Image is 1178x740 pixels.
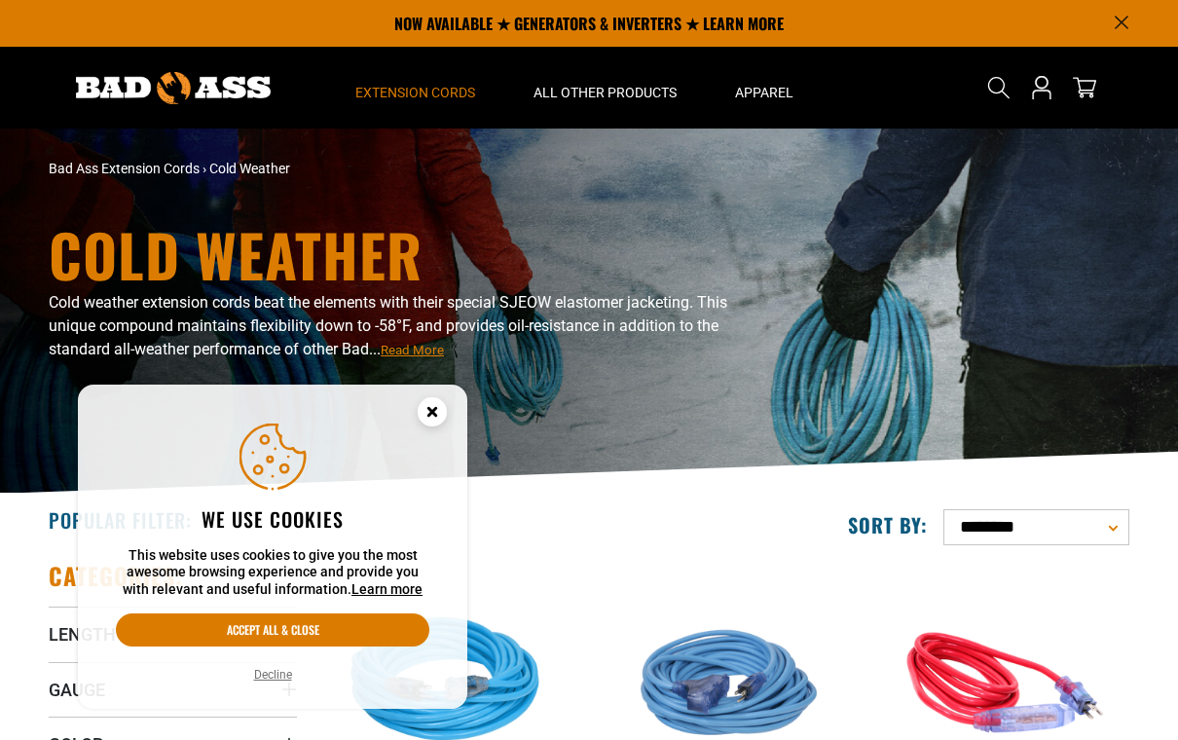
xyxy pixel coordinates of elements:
span: Length [49,623,116,646]
summary: Apparel [706,47,823,129]
span: Extension Cords [355,84,475,101]
h2: Categories: [49,561,183,591]
p: This website uses cookies to give you the most awesome browsing experience and provide you with r... [116,547,429,599]
label: Sort by: [848,512,928,537]
h2: We use cookies [116,506,429,532]
summary: Extension Cords [326,47,504,129]
summary: Gauge [49,662,297,717]
span: › [202,161,206,176]
nav: breadcrumbs [49,159,759,179]
span: Read More [381,343,444,357]
summary: Length [49,607,297,661]
a: Bad Ass Extension Cords [49,161,200,176]
span: Apparel [735,84,793,101]
span: Cold Weather [209,161,290,176]
span: Gauge [49,679,105,701]
summary: Search [983,72,1014,103]
h2: Popular Filter: [49,507,192,533]
h1: Cold Weather [49,225,759,283]
span: All Other Products [534,84,677,101]
a: Learn more [351,581,423,597]
button: Decline [248,665,298,684]
button: Accept all & close [116,613,429,647]
summary: All Other Products [504,47,706,129]
span: Cold weather extension cords beat the elements with their special SJEOW elastomer jacketing. This... [49,293,727,358]
aside: Cookie Consent [78,385,467,710]
img: Bad Ass Extension Cords [76,72,271,104]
